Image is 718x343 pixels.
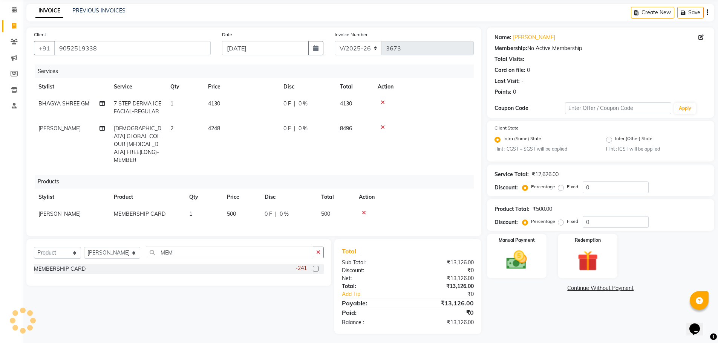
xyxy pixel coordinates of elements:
div: Sub Total: [336,259,408,267]
div: Name: [494,34,511,41]
span: 0 F [265,210,272,218]
input: Search by Name/Mobile/Email/Code [54,41,211,55]
div: Discount: [336,267,408,274]
input: Enter Offer / Coupon Code [565,102,671,114]
th: Price [204,78,279,95]
th: Action [373,78,474,95]
div: Total: [336,282,408,290]
label: Date [222,31,232,38]
th: Disc [260,189,317,206]
span: MEMBERSHIP CARD [114,210,165,217]
div: Services [35,64,479,78]
label: Fixed [567,183,578,190]
th: Stylist [34,78,109,95]
label: Client [34,31,46,38]
label: Inter (Other) State [615,135,652,144]
span: 0 % [280,210,289,218]
span: | [294,100,295,108]
span: -241 [295,264,307,272]
input: Search or Scan [146,247,314,258]
div: ₹13,126.00 [408,274,479,282]
button: Create New [631,7,674,18]
div: No Active Membership [494,44,707,52]
button: +91 [34,41,55,55]
a: [PERSON_NAME] [513,34,555,41]
label: Manual Payment [499,237,535,244]
div: ₹13,126.00 [408,282,479,290]
label: Redemption [575,237,601,244]
span: 7 STEP DERMA ICE FACIAL-REGULAR [114,100,161,115]
th: Disc [279,78,335,95]
div: ₹0 [408,267,479,274]
span: 4130 [340,100,352,107]
div: Balance : [336,319,408,326]
div: Discount: [494,184,518,192]
span: 2 [170,125,173,132]
th: Product [109,189,185,206]
div: Coupon Code [494,104,565,112]
div: ₹13,126.00 [408,259,479,267]
div: Membership: [494,44,527,52]
div: Net: [336,274,408,282]
div: MEMBERSHIP CARD [34,265,86,273]
span: 0 % [299,125,308,133]
div: Points: [494,88,511,96]
th: Qty [166,78,204,95]
a: Add Tip [336,290,419,298]
span: Total [342,247,359,255]
a: Continue Without Payment [488,284,713,292]
div: ₹13,126.00 [408,299,479,308]
th: Price [222,189,260,206]
span: 1 [170,100,173,107]
th: Service [109,78,166,95]
div: Product Total: [494,205,530,213]
label: Intra (Same) State [504,135,541,144]
div: 0 [527,66,530,74]
th: Total [317,189,354,206]
a: INVOICE [35,4,63,18]
span: 0 F [283,100,291,108]
label: Percentage [531,183,555,190]
span: 8496 [340,125,352,132]
span: | [294,125,295,133]
span: 500 [227,210,236,217]
span: 1 [189,210,192,217]
div: ₹500.00 [533,205,552,213]
div: Service Total: [494,171,529,178]
label: Client State [494,125,519,131]
button: Apply [674,103,696,114]
span: [PERSON_NAME] [38,210,81,217]
div: ₹0 [408,308,479,317]
th: Action [354,189,474,206]
div: ₹0 [420,290,479,298]
div: Discount: [494,218,518,226]
div: - [521,77,524,85]
span: 500 [321,210,330,217]
small: Hint : CGST + SGST will be applied [494,146,595,152]
div: ₹13,126.00 [408,319,479,326]
span: 0 % [299,100,308,108]
span: [PERSON_NAME] [38,125,81,132]
th: Qty [185,189,222,206]
div: Payable: [336,299,408,308]
img: _cash.svg [500,248,533,272]
div: 0 [513,88,516,96]
button: Save [677,7,704,18]
div: ₹12,626.00 [532,171,559,178]
label: Percentage [531,218,555,225]
div: Card on file: [494,66,525,74]
span: 4130 [208,100,220,107]
div: Paid: [336,308,408,317]
img: _gift.svg [571,248,605,274]
a: PREVIOUS INVOICES [72,7,126,14]
label: Fixed [567,218,578,225]
span: BHAGYA SHREE GM [38,100,89,107]
span: 0 F [283,125,291,133]
span: | [275,210,277,218]
span: [DEMOGRAPHIC_DATA] GLOBAL COLOUR [MEDICAL_DATA] FREE(LONG)-MEMBER [114,125,161,163]
div: Last Visit: [494,77,520,85]
small: Hint : IGST will be applied [606,146,707,152]
div: Total Visits: [494,55,524,63]
th: Total [335,78,373,95]
span: 4248 [208,125,220,132]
